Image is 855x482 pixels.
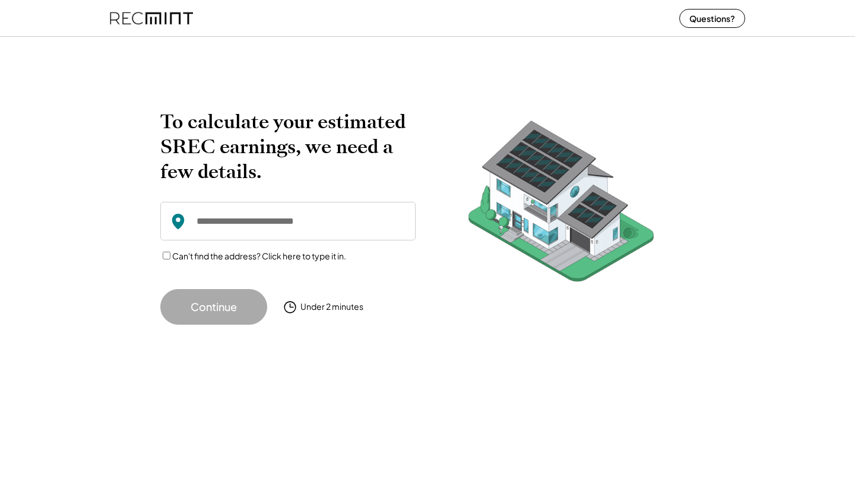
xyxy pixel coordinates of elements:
[160,289,267,325] button: Continue
[300,301,363,313] div: Under 2 minutes
[160,109,416,184] h2: To calculate your estimated SREC earnings, we need a few details.
[679,9,745,28] button: Questions?
[110,2,193,34] img: recmint-logotype%403x%20%281%29.jpeg
[172,250,346,261] label: Can't find the address? Click here to type it in.
[445,109,677,300] img: RecMintArtboard%207.png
